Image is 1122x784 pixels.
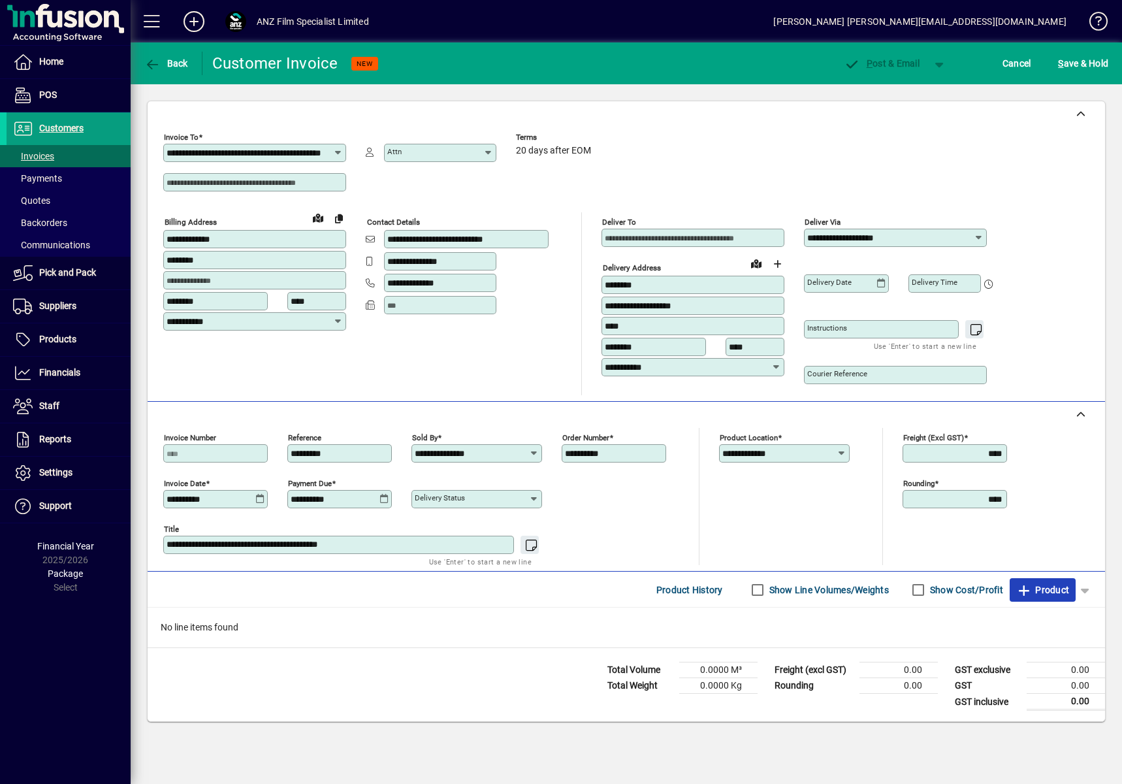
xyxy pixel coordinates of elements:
span: Home [39,56,63,67]
span: Reports [39,434,71,444]
a: Products [7,323,131,356]
span: ave & Hold [1058,53,1108,74]
mat-hint: Use 'Enter' to start a new line [429,554,532,569]
button: Profile [215,10,257,33]
mat-label: Invoice number [164,433,216,442]
a: POS [7,79,131,112]
span: Pick and Pack [39,267,96,278]
mat-label: Product location [720,433,778,442]
a: Staff [7,390,131,423]
label: Show Line Volumes/Weights [767,583,889,596]
div: ANZ Film Specialist Limited [257,11,369,32]
span: 20 days after EOM [516,146,591,156]
td: 0.00 [859,662,938,678]
span: Financials [39,367,80,378]
td: Total Weight [601,678,679,694]
td: Freight (excl GST) [768,662,859,678]
mat-label: Courier Reference [807,369,867,378]
span: Terms [516,133,594,142]
a: Invoices [7,145,131,167]
span: Customers [39,123,84,133]
td: Total Volume [601,662,679,678]
div: [PERSON_NAME] [PERSON_NAME][EMAIL_ADDRESS][DOMAIN_NAME] [773,11,1066,32]
span: Financial Year [37,541,94,551]
span: Payments [13,173,62,184]
a: View on map [308,207,329,228]
span: Communications [13,240,90,250]
mat-hint: Use 'Enter' to start a new line [874,338,976,353]
a: Suppliers [7,290,131,323]
span: ost & Email [844,58,920,69]
mat-label: Title [164,525,179,534]
td: 0.0000 Kg [679,678,758,694]
a: View on map [746,253,767,274]
a: Pick and Pack [7,257,131,289]
button: Back [141,52,191,75]
span: Support [39,500,72,511]
app-page-header-button: Back [131,52,202,75]
span: POS [39,90,57,100]
span: Product History [656,580,723,600]
mat-label: Deliver via [805,218,841,227]
mat-label: Rounding [903,479,935,488]
a: Backorders [7,212,131,234]
a: Support [7,490,131,523]
button: Copy to Delivery address [329,208,349,229]
mat-label: Deliver To [602,218,636,227]
span: S [1058,58,1063,69]
td: GST [948,678,1027,694]
mat-label: Order number [562,433,609,442]
span: Products [39,334,76,344]
span: Invoices [13,151,54,161]
td: 0.00 [1027,678,1105,694]
button: Add [173,10,215,33]
a: Communications [7,234,131,256]
mat-label: Freight (excl GST) [903,433,964,442]
td: GST inclusive [948,694,1027,710]
button: Post & Email [837,52,926,75]
mat-label: Delivery status [415,493,465,502]
button: Save & Hold [1055,52,1112,75]
mat-label: Reference [288,433,321,442]
span: Back [144,58,188,69]
span: Product [1016,580,1069,600]
a: Payments [7,167,131,189]
span: Backorders [13,218,67,228]
mat-label: Delivery date [807,278,852,287]
mat-label: Sold by [412,433,438,442]
td: GST exclusive [948,662,1027,678]
mat-label: Delivery time [912,278,957,287]
span: Cancel [1002,53,1031,74]
a: Settings [7,457,131,489]
mat-label: Payment due [288,479,332,488]
span: NEW [357,59,373,68]
div: Customer Invoice [212,53,338,74]
td: 0.00 [859,678,938,694]
a: Quotes [7,189,131,212]
td: Rounding [768,678,859,694]
a: Home [7,46,131,78]
mat-label: Instructions [807,323,847,333]
mat-label: Invoice To [164,133,199,142]
button: Product History [651,578,728,602]
span: P [867,58,873,69]
mat-label: Invoice date [164,479,206,488]
div: No line items found [148,608,1105,647]
span: Package [48,568,83,579]
a: Reports [7,423,131,456]
span: Quotes [13,195,50,206]
a: Knowledge Base [1080,3,1106,45]
td: 0.00 [1027,662,1105,678]
a: Financials [7,357,131,389]
button: Cancel [999,52,1034,75]
label: Show Cost/Profit [927,583,1003,596]
td: 0.0000 M³ [679,662,758,678]
button: Choose address [767,253,788,274]
mat-label: Attn [387,147,402,156]
td: 0.00 [1027,694,1105,710]
span: Staff [39,400,59,411]
span: Settings [39,467,72,478]
span: Suppliers [39,301,76,311]
button: Product [1010,578,1076,602]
